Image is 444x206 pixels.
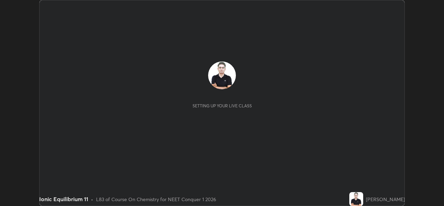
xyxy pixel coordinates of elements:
div: [PERSON_NAME] [366,196,405,203]
div: L83 of Course On Chemistry for NEET Conquer 1 2026 [96,196,216,203]
img: 07289581f5164c24b1d22cb8169adb0f.jpg [349,192,363,206]
div: • [91,196,93,203]
div: Setting up your live class [193,103,252,108]
div: Ionic Equilibrium 11 [39,195,88,203]
img: 07289581f5164c24b1d22cb8169adb0f.jpg [208,61,236,89]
